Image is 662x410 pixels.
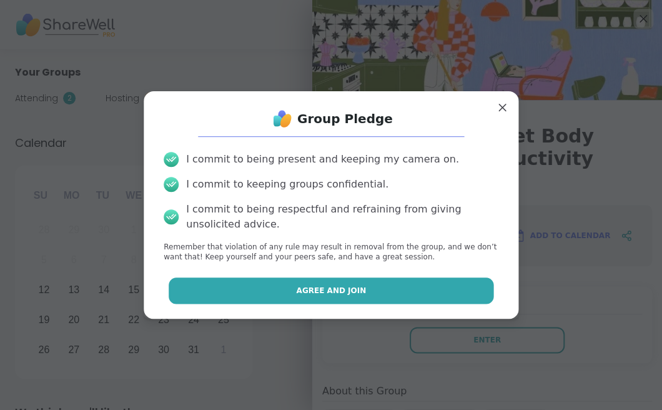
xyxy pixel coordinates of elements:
[297,110,393,127] h1: Group Pledge
[270,106,295,131] img: ShareWell Logo
[296,285,366,296] span: Agree and Join
[186,202,498,232] div: I commit to being respectful and refraining from giving unsolicited advice.
[186,177,388,192] div: I commit to keeping groups confidential.
[169,277,494,304] button: Agree and Join
[186,152,458,167] div: I commit to being present and keeping my camera on.
[164,242,498,263] p: Remember that violation of any rule may result in removal from the group, and we don’t want that!...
